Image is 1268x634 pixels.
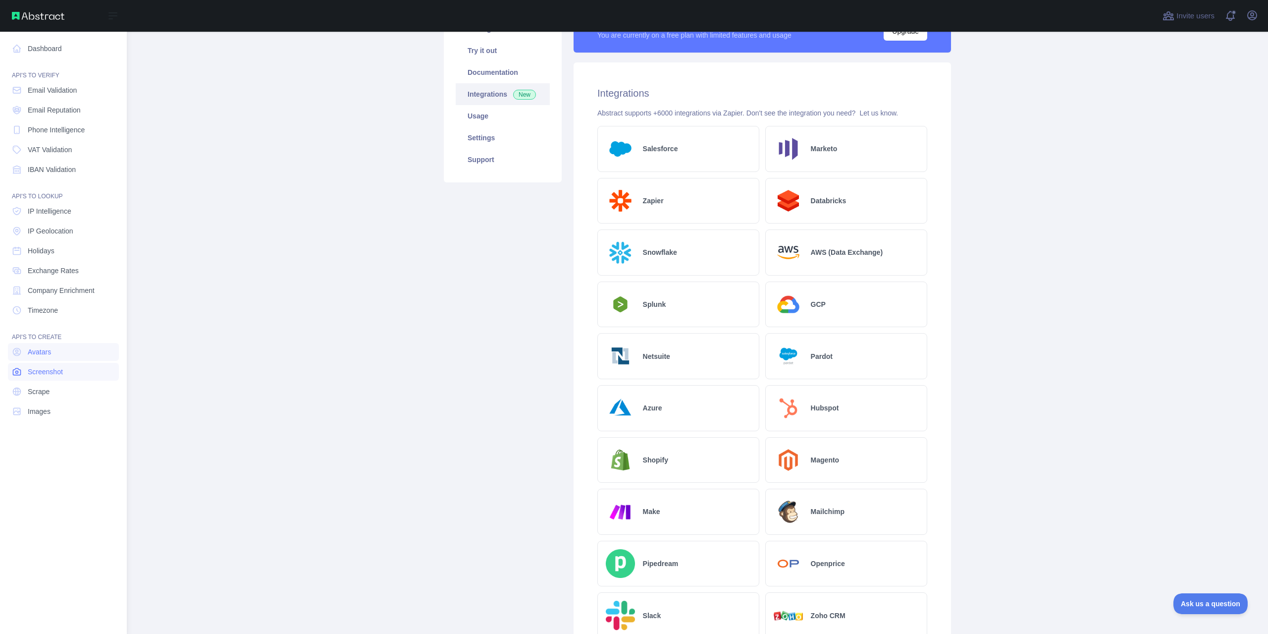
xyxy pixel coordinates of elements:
[8,40,119,58] a: Dashboard
[28,266,79,276] span: Exchange Rates
[28,206,71,216] span: IP Intelligence
[811,144,838,154] h2: Marketo
[28,406,51,416] span: Images
[8,180,119,200] div: API'S TO LOOKUP
[8,383,119,401] a: Scrape
[643,455,668,465] h2: Shopify
[606,394,635,423] img: Logo
[8,363,119,381] a: Screenshot
[456,40,550,61] a: Try it out
[28,305,58,315] span: Timezone
[28,125,85,135] span: Phone Intelligence
[28,387,50,397] span: Scrape
[8,301,119,319] a: Timezone
[8,222,119,240] a: IP Geolocation
[774,497,803,526] img: Logo
[643,403,662,413] h2: Azure
[28,246,54,256] span: Holidays
[774,342,803,371] img: Logo
[606,238,635,267] img: Logo
[28,85,77,95] span: Email Validation
[606,601,635,631] img: Logo
[643,559,679,569] h2: Pipedream
[597,86,927,100] h2: Integrations
[643,299,666,309] h2: Splunk
[811,611,845,621] h2: Zoho CRM
[513,90,536,100] span: New
[28,165,76,174] span: IBAN Validation
[811,507,845,517] h2: Mailchimp
[597,108,927,118] div: Abstract supports +6000 integrations via Zapier. Don't see the integration you need?
[811,299,826,309] h2: GCP
[774,238,803,267] img: Logo
[597,30,792,40] div: You are currently on a free plan with limited features and usage
[774,394,803,423] img: Logo
[774,134,803,164] img: Logo
[774,290,803,319] img: Logo
[811,403,839,413] h2: Hubspot
[811,196,846,206] h2: Databricks
[8,321,119,341] div: API'S TO CREATE
[8,262,119,280] a: Exchange Rates
[774,446,803,475] img: Logo
[606,342,635,371] img: Logo
[8,343,119,361] a: Avatars
[28,367,63,377] span: Screenshot
[1161,8,1216,24] button: Invite users
[1176,10,1215,22] span: Invite users
[456,127,550,149] a: Settings
[811,559,845,569] h2: Openprice
[8,141,119,159] a: VAT Validation
[774,611,803,621] img: Logo
[774,549,803,578] img: Logo
[28,226,73,236] span: IP Geolocation
[456,61,550,83] a: Documentation
[643,351,670,361] h2: Netsuite
[643,247,677,257] h2: Snowflake
[606,497,635,526] img: Logo
[1173,593,1248,614] iframe: Toggle Customer Support
[811,455,840,465] h2: Magento
[8,403,119,420] a: Images
[28,105,81,115] span: Email Reputation
[456,105,550,127] a: Usage
[606,446,635,475] img: Logo
[859,108,898,118] button: Let us know.
[28,347,51,357] span: Avatars
[8,242,119,260] a: Holidays
[456,83,550,105] a: Integrations New
[606,549,635,578] img: Logo
[643,144,678,154] h2: Salesforce
[28,145,72,155] span: VAT Validation
[8,161,119,178] a: IBAN Validation
[774,186,803,216] img: Logo
[8,59,119,79] div: API'S TO VERIFY
[606,293,635,315] img: Logo
[606,134,635,164] img: Logo
[28,286,95,295] span: Company Enrichment
[456,149,550,171] a: Support
[643,611,661,621] h2: Slack
[12,12,64,20] img: Abstract API
[606,186,635,216] img: Logo
[8,202,119,220] a: IP Intelligence
[8,121,119,139] a: Phone Intelligence
[643,507,660,517] h2: Make
[811,351,833,361] h2: Pardot
[811,247,883,257] h2: AWS (Data Exchange)
[8,282,119,299] a: Company Enrichment
[8,101,119,119] a: Email Reputation
[8,81,119,99] a: Email Validation
[643,196,664,206] h2: Zapier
